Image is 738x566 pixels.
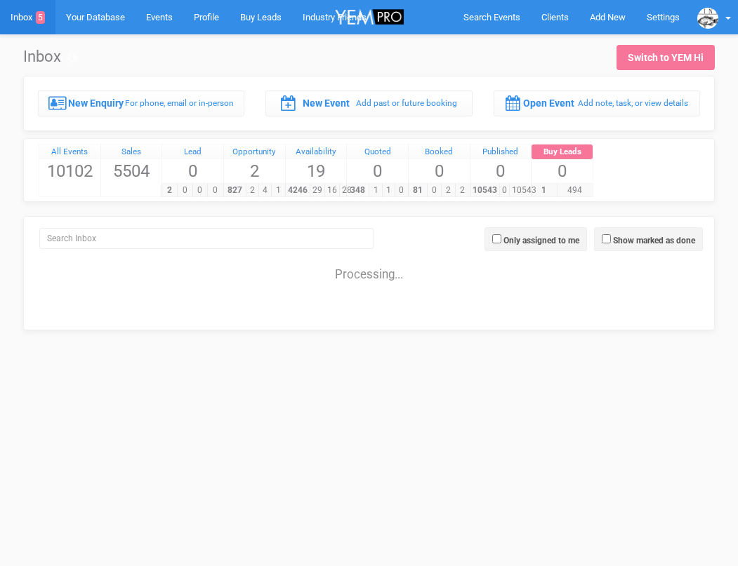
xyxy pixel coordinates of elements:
[463,12,520,22] span: Search Events
[101,159,162,183] span: 5504
[441,184,456,197] span: 2
[503,234,579,247] label: Only assigned to me
[177,184,193,197] span: 0
[39,228,374,249] input: Search Inbox
[470,159,532,183] span: 0
[382,184,395,197] span: 1
[470,144,532,160] a: Published
[590,12,626,22] span: Add New
[494,90,700,116] a: Open Event Add note, task, or view details
[509,184,539,197] span: 10543
[192,184,209,197] span: 0
[162,184,178,197] span: 2
[557,184,593,197] span: 494
[532,144,593,160] a: Buy Leads
[162,159,223,183] span: 0
[310,184,325,197] span: 29
[285,184,310,197] span: 4246
[224,159,285,183] span: 2
[339,184,355,197] span: 28
[455,184,470,197] span: 2
[578,98,688,108] small: Add note, task, or view details
[38,90,244,116] a: New Enquiry For phone, email or in-person
[532,159,593,183] span: 0
[409,144,470,160] a: Booked
[395,184,408,197] span: 0
[271,184,284,197] span: 1
[162,144,223,160] a: Lead
[369,184,382,197] span: 1
[523,96,574,110] label: Open Event
[408,184,428,197] span: 81
[39,159,100,183] span: 10102
[286,159,347,183] span: 19
[427,184,442,197] span: 0
[324,184,340,197] span: 16
[347,144,408,160] a: Quoted
[499,184,510,197] span: 0
[628,50,704,65] div: Switch to YEM Hi
[125,98,234,108] small: For phone, email or in-person
[68,96,124,110] label: New Enquiry
[207,184,223,197] span: 0
[531,184,557,197] span: 1
[258,184,272,197] span: 4
[27,252,711,281] div: Processing...
[286,144,347,160] a: Availability
[36,11,45,24] span: 5
[303,96,350,110] label: New Event
[613,234,695,247] label: Show marked as done
[346,184,369,197] span: 348
[541,12,569,22] span: Clients
[617,45,715,70] a: Switch to YEM Hi
[223,184,246,197] span: 827
[39,144,100,160] a: All Events
[356,98,457,108] small: Add past or future booking
[23,48,77,65] h1: Inbox
[697,8,718,29] img: data
[246,184,259,197] span: 2
[470,184,500,197] span: 10543
[224,144,285,160] a: Opportunity
[347,159,408,183] span: 0
[101,144,162,160] a: Sales
[409,159,470,183] span: 0
[265,90,472,116] a: New Event Add past or future booking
